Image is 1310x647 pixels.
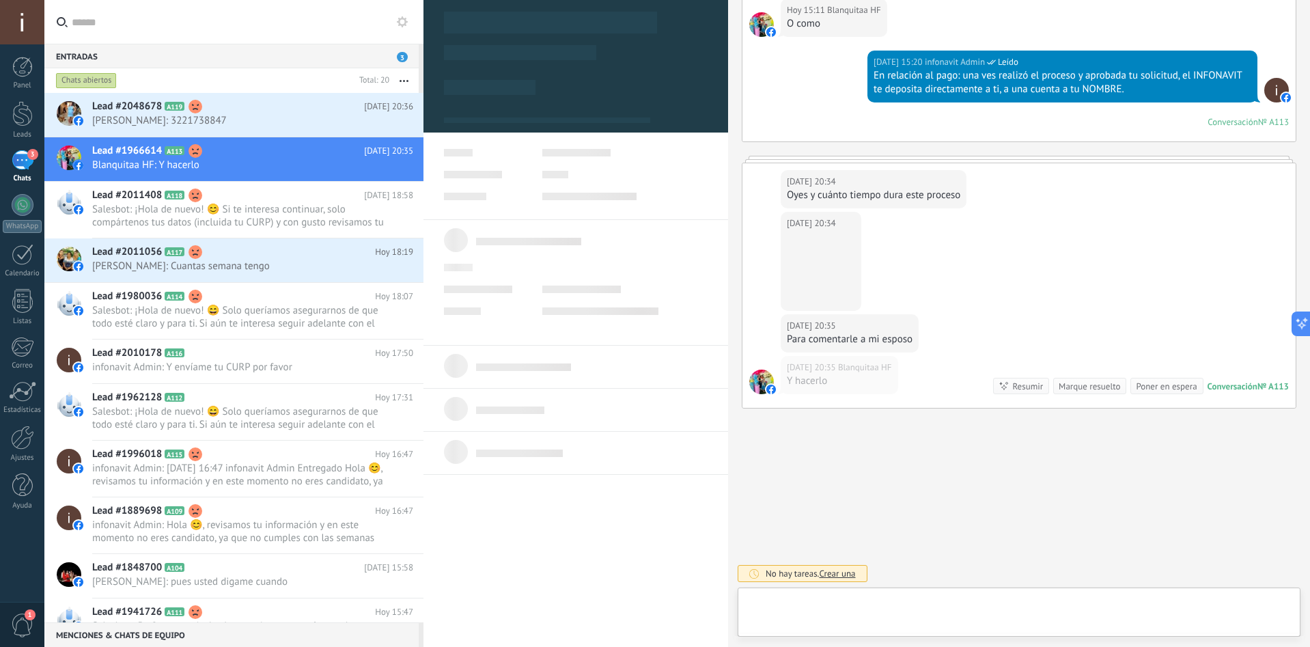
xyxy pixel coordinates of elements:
[766,27,776,37] img: facebook-sm.svg
[3,501,42,510] div: Ayuda
[92,260,387,273] span: [PERSON_NAME]: Cuantas semana tengo
[3,174,42,183] div: Chats
[3,317,42,326] div: Listas
[165,450,184,458] span: A115
[44,554,423,598] a: Lead #1848700 A104 [DATE] 15:58 [PERSON_NAME]: pues usted digame cuando
[92,561,162,575] span: Lead #1848700
[92,361,387,374] span: infonavit Admin: Y envíame tu CURP por favor
[56,72,117,89] div: Chats abiertos
[925,55,985,69] span: infonavit Admin (Oficina de Venta)
[44,441,423,497] a: Lead #1996018 A115 Hoy 16:47 infonavit Admin: [DATE] 16:47 infonavit Admin Entregado Hola 😊, revi...
[165,563,184,572] span: A104
[74,464,83,473] img: facebook-sm.svg
[1012,380,1043,393] div: Resumir
[766,568,856,579] div: No hay tareas.
[44,340,423,383] a: Lead #2010178 A116 Hoy 17:50 infonavit Admin: Y envíame tu CURP por favor
[44,622,419,647] div: Menciones & Chats de equipo
[1136,380,1197,393] div: Poner en espera
[92,462,387,488] span: infonavit Admin: [DATE] 16:47 infonavit Admin Entregado Hola 😊, revisamos tu información y en est...
[92,504,162,518] span: Lead #1889698
[819,568,855,579] span: Crear una
[364,561,413,575] span: [DATE] 15:58
[766,385,776,394] img: facebook-sm.svg
[165,191,184,199] span: A118
[1264,78,1289,102] span: infonavit Admin
[74,577,83,587] img: facebook-sm.svg
[165,607,184,616] span: A111
[749,12,774,37] span: Blanquitaa HF
[165,102,184,111] span: A119
[44,384,423,440] a: Lead #1962128 A112 Hoy 17:31 Salesbot: ¡Hola de nuevo! 😄 Solo queríamos asegurarnos de que todo e...
[364,144,413,158] span: [DATE] 20:35
[375,245,413,259] span: Hoy 18:19
[364,100,413,113] span: [DATE] 20:36
[787,189,960,202] div: Oyes y cuánto tiempo dura este proceso
[3,406,42,415] div: Estadísticas
[74,306,83,316] img: facebook-sm.svg
[92,304,387,330] span: Salesbot: ¡Hola de nuevo! 😄 Solo queríamos asegurarnos de que todo esté claro y para ti. Si aún t...
[1257,381,1289,392] div: № A113
[375,346,413,360] span: Hoy 17:50
[44,497,423,553] a: Lead #1889698 A109 Hoy 16:47 infonavit Admin: Hola 😊, revisamos tu información y en este momento ...
[749,370,774,394] span: Blanquitaa HF
[874,69,1251,96] div: En relación al pago: una ves realizó el proceso y aprobada tu solicitud, el INFONAVIT te deposita...
[92,159,387,171] span: Blanquitaa HF: Y hacerlo
[74,116,83,126] img: facebook-sm.svg
[787,17,881,31] div: O como
[1208,116,1258,128] div: Conversación
[74,407,83,417] img: facebook-sm.svg
[375,605,413,619] span: Hoy 15:47
[1208,381,1257,392] div: Conversación
[3,269,42,278] div: Calendario
[74,262,83,271] img: facebook-sm.svg
[74,363,83,372] img: facebook-sm.svg
[25,609,36,620] span: 1
[364,189,413,202] span: [DATE] 18:58
[3,454,42,463] div: Ajustes
[92,620,387,646] span: Salesbot: ¡Perfecto, gracias! solo necesitamos un número de WHATSAPP para avisarte cuando tengamo...
[74,622,83,631] img: facebook-sm.svg
[92,346,162,360] span: Lead #2010178
[92,245,162,259] span: Lead #2011056
[92,405,387,431] span: Salesbot: ¡Hola de nuevo! 😄 Solo queríamos asegurarnos de que todo esté claro y para ti. Si aún t...
[787,319,838,333] div: [DATE] 20:35
[397,52,408,62] span: 3
[998,55,1018,69] span: Leído
[92,203,387,229] span: Salesbot: ¡Hola de nuevo! 😊 Si te interesa continuar, solo compártenos tus datos (incluida tu CUR...
[787,361,838,374] div: [DATE] 20:35
[27,149,38,160] span: 3
[787,374,892,388] div: Y hacerlo
[838,361,892,374] span: Blanquitaa HF
[1059,380,1120,393] div: Marque resuelto
[74,521,83,530] img: facebook-sm.svg
[165,292,184,301] span: A114
[1258,116,1289,128] div: № A113
[44,44,419,68] div: Entradas
[165,247,184,256] span: A117
[92,448,162,461] span: Lead #1996018
[375,391,413,404] span: Hoy 17:31
[74,161,83,170] img: facebook-sm.svg
[1281,93,1291,102] img: facebook-sm.svg
[787,175,838,189] div: [DATE] 20:34
[787,333,912,346] div: Para comentarle a mi esposo
[375,504,413,518] span: Hoy 16:47
[92,100,162,113] span: Lead #2048678
[3,81,42,90] div: Panel
[74,205,83,215] img: facebook-sm.svg
[92,605,162,619] span: Lead #1941726
[44,182,423,238] a: Lead #2011408 A118 [DATE] 18:58 Salesbot: ¡Hola de nuevo! 😊 Si te interesa continuar, solo compár...
[92,391,162,404] span: Lead #1962128
[44,137,423,181] a: Lead #1966614 A113 [DATE] 20:35 Blanquitaa HF: Y hacerlo
[3,361,42,370] div: Correo
[92,519,387,545] span: infonavit Admin: Hola 😊, revisamos tu información y en este momento no eres candidato, ya que no ...
[787,217,838,230] div: [DATE] 20:34
[165,348,184,357] span: A116
[3,220,42,233] div: WhatsApp
[354,74,389,87] div: Total: 20
[375,448,413,461] span: Hoy 16:47
[165,393,184,402] span: A112
[165,146,184,155] span: A113
[787,3,827,17] div: Hoy 15:11
[92,189,162,202] span: Lead #2011408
